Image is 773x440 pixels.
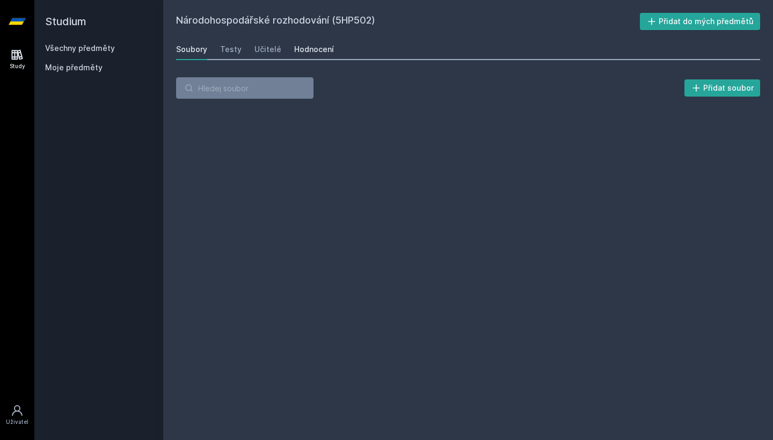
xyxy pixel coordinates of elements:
div: Učitelé [254,44,281,55]
button: Přidat soubor [684,79,761,97]
button: Přidat do mých předmětů [640,13,761,30]
a: Soubory [176,39,207,60]
a: Study [2,43,32,76]
a: Hodnocení [294,39,334,60]
a: Testy [220,39,242,60]
div: Testy [220,44,242,55]
h2: Národohospodářské rozhodování (5HP502) [176,13,640,30]
div: Study [10,62,25,70]
div: Hodnocení [294,44,334,55]
a: Učitelé [254,39,281,60]
div: Uživatel [6,418,28,426]
div: Soubory [176,44,207,55]
input: Hledej soubor [176,77,313,99]
span: Moje předměty [45,62,103,73]
a: Uživatel [2,399,32,431]
a: Všechny předměty [45,43,115,53]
